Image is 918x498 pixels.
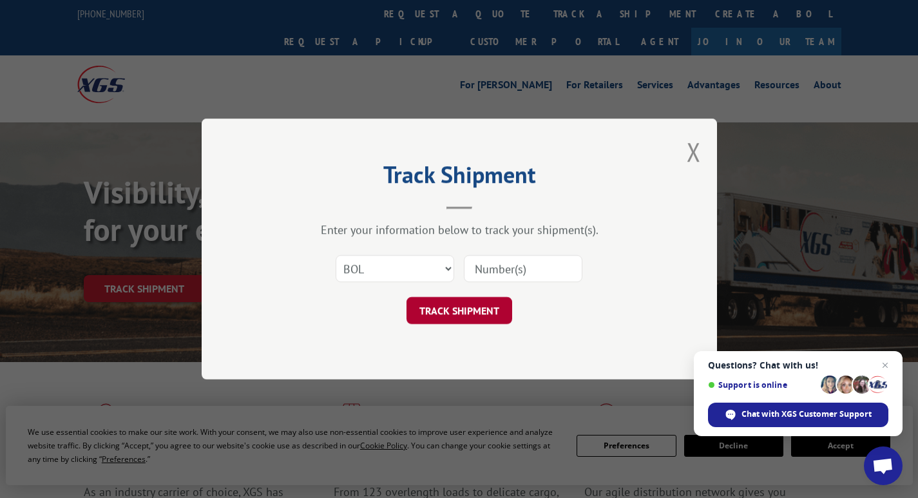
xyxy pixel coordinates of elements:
button: Close modal [687,135,701,169]
button: TRACK SHIPMENT [406,297,512,324]
div: Enter your information below to track your shipment(s). [266,222,653,237]
input: Number(s) [464,255,582,282]
span: Support is online [708,380,816,390]
span: Chat with XGS Customer Support [708,403,888,427]
span: Questions? Chat with us! [708,360,888,370]
a: Open chat [864,446,903,485]
span: Chat with XGS Customer Support [741,408,872,420]
h2: Track Shipment [266,166,653,190]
